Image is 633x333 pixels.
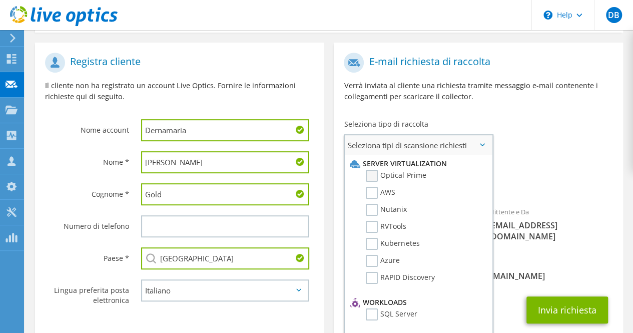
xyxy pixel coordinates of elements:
[45,53,309,73] h1: Registra cliente
[45,215,129,231] label: Numero di telefono
[366,187,395,199] label: AWS
[45,151,129,167] label: Nome *
[488,220,613,242] span: [EMAIL_ADDRESS][DOMAIN_NAME]
[366,221,406,233] label: RVTools
[334,201,478,247] div: A
[334,159,622,196] div: Raccolte richieste
[606,7,622,23] span: DB
[45,183,129,199] label: Cognome *
[366,272,434,284] label: RAPID Discovery
[345,135,492,155] span: Seleziona tipi di scansione richiesti
[347,296,487,308] li: Workloads
[366,170,426,182] label: Optical Prime
[366,204,407,216] label: Nutanix
[344,80,612,102] p: Verrà inviata al cliente una richiesta tramite messaggio e-mail contenente i collegamenti per sca...
[543,11,552,20] svg: \n
[45,279,129,305] label: Lingua preferita posta elettronica
[45,119,129,135] label: Nome account
[478,201,623,247] div: Mittente e Da
[347,158,487,170] li: Server Virtualization
[366,255,400,267] label: Azure
[526,296,608,323] button: Invia richiesta
[344,53,607,73] h1: E-mail richiesta di raccolta
[366,238,419,250] label: Kubernetes
[366,308,417,320] label: SQL Server
[45,80,314,102] p: Il cliente non ha registrato un account Live Optics. Fornire le informazioni richieste qui di seg...
[334,252,622,286] div: Cc e Rispondi
[45,247,129,263] label: Paese *
[344,119,428,129] label: Seleziona tipo di raccolta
